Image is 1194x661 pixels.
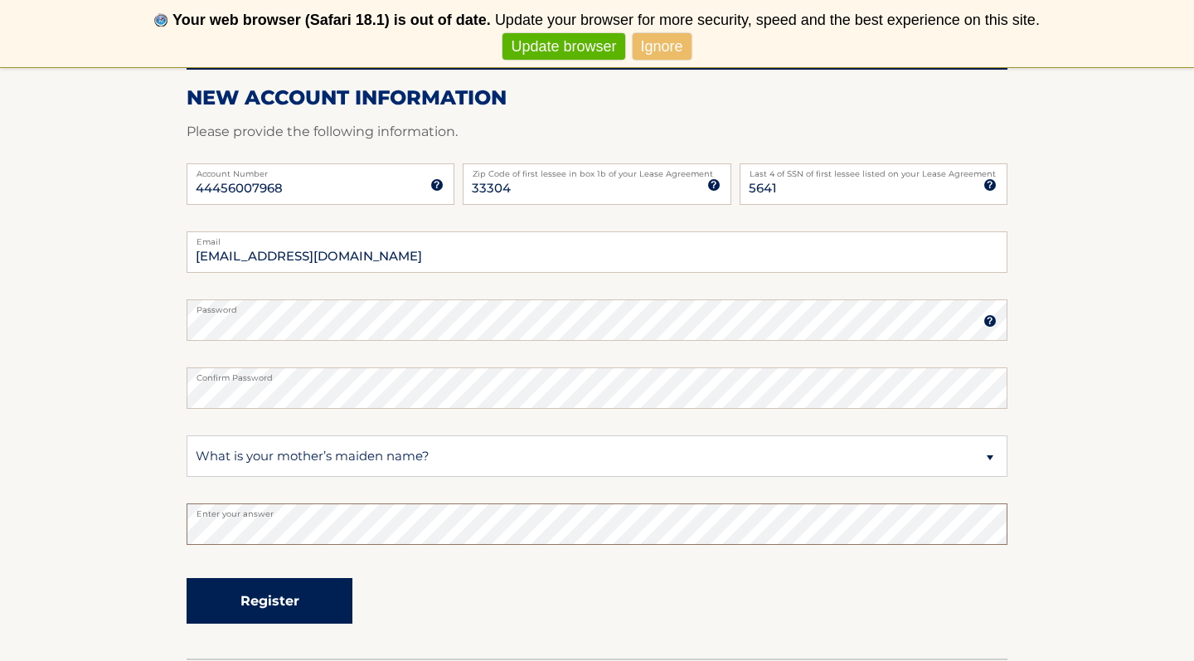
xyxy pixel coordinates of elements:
button: Register [187,578,352,624]
a: Update browser [502,33,624,61]
span: Update your browser for more security, speed and the best experience on this site. [495,12,1040,28]
img: tooltip.svg [707,178,721,192]
input: Zip Code [463,163,730,205]
label: Last 4 of SSN of first lessee listed on your Lease Agreement [740,163,1007,177]
label: Email [187,231,1007,245]
label: Account Number [187,163,454,177]
label: Password [187,299,1007,313]
label: Zip Code of first lessee in box 1b of your Lease Agreement [463,163,730,177]
label: Confirm Password [187,367,1007,381]
img: tooltip.svg [983,314,997,328]
h2: New Account Information [187,85,1007,110]
a: Ignore [633,33,692,61]
p: Please provide the following information. [187,120,1007,143]
input: Email [187,231,1007,273]
input: SSN or EIN (last 4 digits only) [740,163,1007,205]
img: tooltip.svg [430,178,444,192]
b: Your web browser (Safari 18.1) is out of date. [172,12,491,28]
img: tooltip.svg [983,178,997,192]
input: Account Number [187,163,454,205]
label: Enter your answer [187,503,1007,517]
